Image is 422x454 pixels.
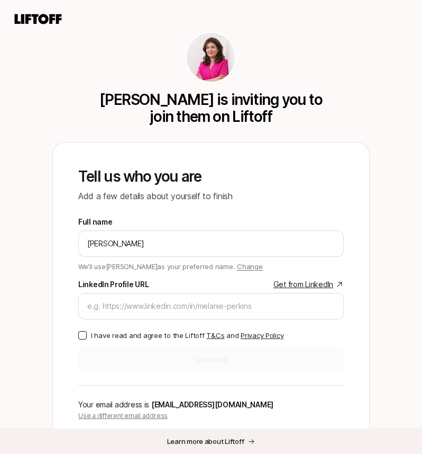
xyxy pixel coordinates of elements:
p: [PERSON_NAME] is inviting you to join them on Liftoff [96,91,326,125]
p: Use a different email address [78,411,344,421]
button: I have read and agree to the Liftoff T&Cs and Privacy Policy [78,331,87,340]
a: Get from LinkedIn [273,278,344,291]
span: [EMAIL_ADDRESS][DOMAIN_NAME] [151,400,273,409]
input: e.g. https://www.linkedin.com/in/melanie-perkins [87,300,335,313]
label: Full name [78,216,112,228]
img: 9e09e871_5697_442b_ae6e_b16e3f6458f8.jpg [187,33,235,82]
input: e.g. Melanie Perkins [87,237,335,250]
button: Learn more about Liftoff [159,432,264,451]
div: LinkedIn Profile URL [78,278,149,291]
p: Add a few details about yourself to finish [78,189,344,203]
p: I have read and agree to the Liftoff and [91,330,283,341]
span: Change [237,262,262,271]
p: Your email address is [78,398,344,411]
a: T&Cs [206,331,224,340]
p: We'll use [PERSON_NAME] as your preferred name. [78,259,263,272]
p: Tell us who you are [78,168,344,185]
a: Privacy Policy [241,331,283,340]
